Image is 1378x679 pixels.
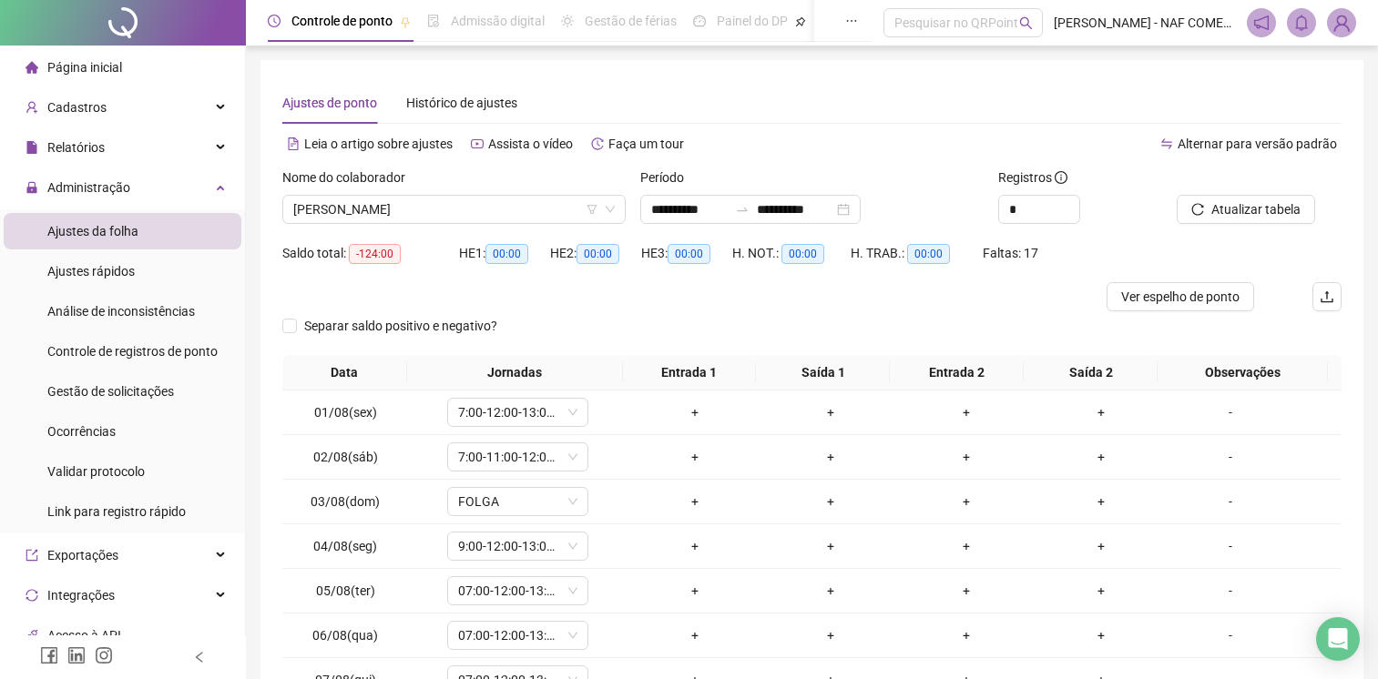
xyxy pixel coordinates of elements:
span: home [26,61,38,74]
span: Ajustes da folha [47,224,138,238]
span: upload [1320,289,1334,304]
div: - [1177,536,1284,556]
span: Admissão digital [451,14,545,28]
span: 04/08(seg) [313,539,377,553]
span: export [26,549,38,562]
span: Análise de inconsistências [47,304,195,319]
th: Saída 1 [756,355,890,390]
th: Observações [1158,355,1328,390]
span: down [567,630,578,641]
span: down [567,451,578,462]
span: reload [1191,203,1204,216]
span: Exportações [47,548,118,562]
span: Gestão de férias [585,14,677,28]
span: sun [561,15,574,27]
div: + [1041,447,1162,467]
div: + [770,625,891,645]
div: + [770,536,891,556]
span: api [26,629,38,642]
span: notification [1253,15,1270,31]
span: Assista o vídeo [488,137,573,151]
span: swap-right [735,202,750,217]
span: instagram [95,646,113,664]
div: Ajustes de ponto [282,93,377,113]
span: lock [26,181,38,194]
span: youtube [471,137,484,150]
span: 01/08(sex) [314,405,377,420]
div: + [1041,402,1162,422]
span: 9:00-12:00-13:00-16:00 [458,532,577,560]
span: Separar saldo positivo e negativo? [297,316,505,336]
div: + [1041,581,1162,601]
span: facebook [40,646,58,664]
span: 00:00 [577,244,619,264]
span: 03/08(dom) [311,494,380,509]
span: file-done [427,15,440,27]
div: + [770,581,891,601]
span: bell [1293,15,1310,31]
div: + [905,447,1026,467]
div: HE 3: [641,243,732,264]
span: Administração [47,180,130,195]
div: + [770,447,891,467]
span: Controle de registros de ponto [47,344,218,359]
th: Saída 2 [1024,355,1158,390]
div: + [905,536,1026,556]
span: Observações [1165,362,1321,382]
span: Ocorrências [47,424,116,439]
div: Saldo total: [282,243,459,264]
span: ellipsis [845,15,858,27]
span: linkedin [67,646,86,664]
div: + [905,625,1026,645]
span: 02/08(sáb) [313,450,378,464]
span: Integrações [47,588,115,603]
span: search [1019,16,1033,30]
th: Entrada 1 [623,355,757,390]
span: to [735,202,750,217]
span: Atualizar tabela [1211,199,1301,219]
span: FOLGA [458,488,577,515]
span: info-circle [1055,171,1067,184]
span: clock-circle [268,15,281,27]
span: Gestão de solicitações [47,384,174,399]
span: 00:00 [781,244,824,264]
span: Validar protocolo [47,464,145,479]
span: filter [587,204,597,215]
div: Open Intercom Messenger [1316,617,1360,661]
button: Ver espelho de ponto [1107,282,1254,311]
div: + [634,625,755,645]
div: HE 2: [550,243,641,264]
span: Painel do DP [717,14,788,28]
div: - [1177,402,1284,422]
span: pushpin [795,16,806,27]
span: down [567,585,578,596]
span: dashboard [693,15,706,27]
span: 07:00-12:00-13:00-16:00 [458,577,577,604]
div: + [770,492,891,512]
span: 06/08(qua) [312,628,378,643]
span: [PERSON_NAME] - NAF COMERCIAL DE ALIMENTOS LTDA [1054,13,1236,33]
span: Registros [998,167,1067,187]
span: Leia o artigo sobre ajustes [304,137,453,151]
th: Jornadas [407,355,623,390]
div: HE 1: [459,243,550,264]
span: pushpin [400,16,411,27]
label: Nome do colaborador [282,167,417,187]
span: Ver espelho de ponto [1121,287,1240,307]
div: + [905,402,1026,422]
button: Atualizar tabela [1177,195,1315,224]
span: GABRIEL HIRAE GOMES [293,196,615,223]
span: Faltas: 17 [983,246,1038,260]
div: - [1177,581,1284,601]
div: + [634,492,755,512]
div: - [1177,492,1284,512]
span: left [193,651,206,664]
span: Alternar para versão padrão [1178,137,1337,151]
span: 00:00 [668,244,710,264]
th: Data [282,355,407,390]
span: Acesso à API [47,628,121,643]
div: H. TRAB.: [851,243,983,264]
span: 00:00 [485,244,528,264]
span: Relatórios [47,140,105,155]
div: + [770,402,891,422]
